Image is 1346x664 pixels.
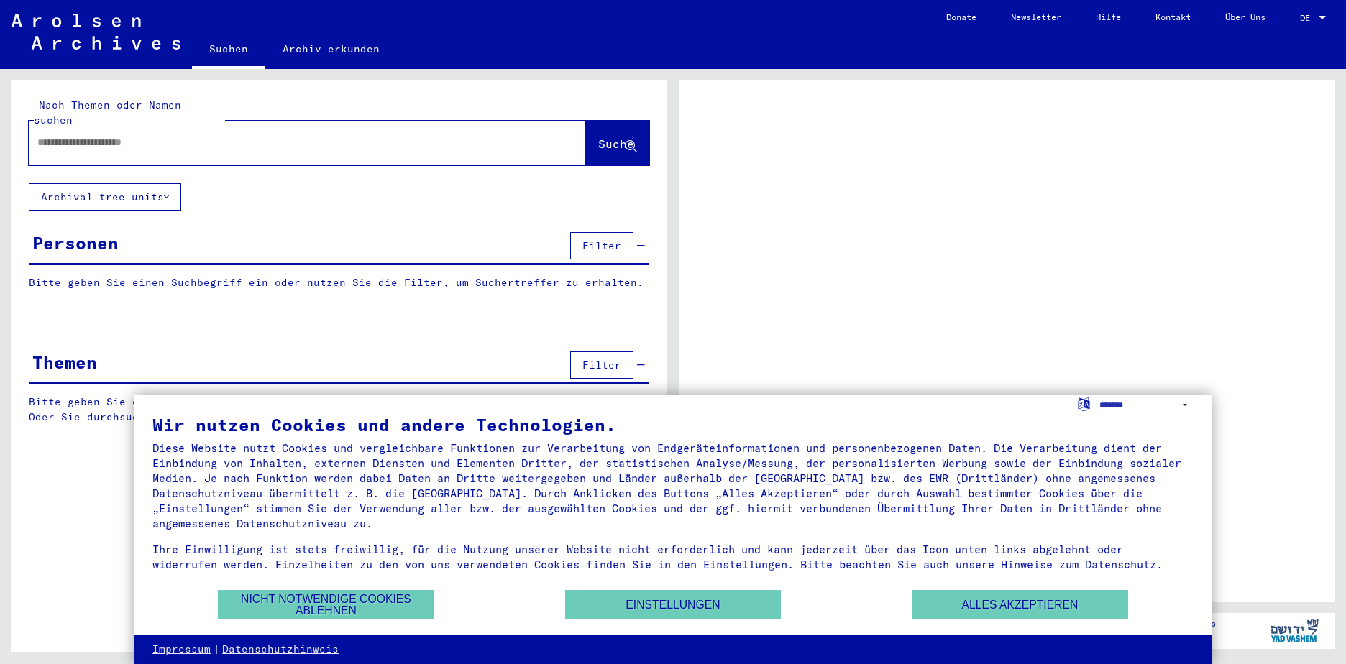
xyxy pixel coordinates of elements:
[598,137,634,151] span: Suche
[29,395,649,425] p: Bitte geben Sie einen Suchbegriff ein oder nutzen Sie die Filter, um Suchertreffer zu erhalten. O...
[570,232,633,259] button: Filter
[29,183,181,211] button: Archival tree units
[582,239,621,252] span: Filter
[192,32,265,69] a: Suchen
[152,542,1194,572] div: Ihre Einwilligung ist stets freiwillig, für die Nutzung unserer Website nicht erforderlich und ka...
[152,642,211,657] a: Impressum
[32,349,97,375] div: Themen
[912,590,1128,619] button: Alles akzeptieren
[265,32,397,66] a: Archiv erkunden
[565,590,781,619] button: Einstellungen
[218,590,434,619] button: Nicht notwendige Cookies ablehnen
[29,275,649,290] p: Bitte geben Sie einen Suchbegriff ein oder nutzen Sie die Filter, um Suchertreffer zu erhalten.
[586,121,649,165] button: Suche
[570,351,633,379] button: Filter
[34,98,181,126] mat-label: Nach Themen oder Namen suchen
[222,642,339,657] a: Datenschutzhinweis
[152,416,1194,433] div: Wir nutzen Cookies und andere Technologien.
[1076,397,1091,410] label: Sprache auswählen
[152,441,1194,531] div: Diese Website nutzt Cookies und vergleichbare Funktionen zur Verarbeitung von Endgeräteinformatio...
[12,14,180,50] img: Arolsen_neg.svg
[1268,612,1322,648] img: yv_logo.png
[32,230,119,256] div: Personen
[1099,395,1194,415] select: Sprache auswählen
[1300,13,1316,23] span: DE
[582,359,621,372] span: Filter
